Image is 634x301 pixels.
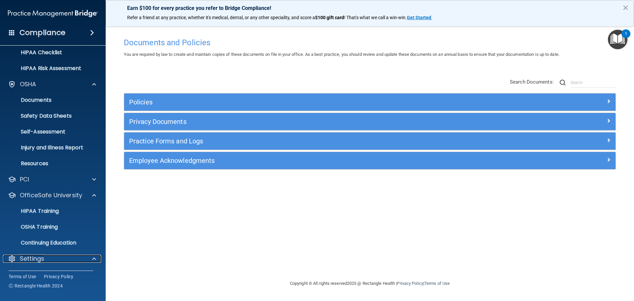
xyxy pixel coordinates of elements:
p: Earn $100 for every practice you refer to Bridge Compliance! [127,5,613,11]
p: PCI [20,175,29,183]
strong: Get Started [407,15,431,20]
a: Privacy Policy [397,281,423,286]
a: OSHA [8,80,96,88]
img: PMB logo [8,7,98,20]
p: Injury and Illness Report [4,144,94,151]
h4: Documents and Policies [124,38,616,47]
p: OSHA Training [4,224,58,230]
a: OfficeSafe University [8,191,96,199]
p: Safety Data Sheets [4,113,94,119]
h5: Employee Acknowledgments [129,157,488,164]
h5: Practice Forms and Logs [129,137,488,145]
span: Search Documents: [510,79,554,85]
a: Employee Acknowledgments [129,155,611,166]
p: Self-Assessment [4,129,94,135]
span: Ⓒ Rectangle Health 2024 [9,282,63,289]
span: You are required by law to create and maintain copies of these documents on file in your office. ... [124,52,559,57]
p: OfficeSafe University [20,191,82,199]
p: HIPAA Training [4,208,59,214]
input: Search [571,78,616,88]
a: Practice Forms and Logs [129,136,611,146]
div: 1 [625,34,627,42]
a: Policies [129,97,611,107]
a: Privacy Policy [44,273,74,280]
a: Terms of Use [9,273,36,280]
button: Open Resource Center, 1 new notification [608,30,627,49]
p: OSHA [20,80,36,88]
div: Copyright © All rights reserved 2025 @ Rectangle Health | | [249,273,490,294]
span: Refer a friend at any practice, whether it's medical, dental, or any other speciality, and score a [127,15,315,20]
h4: Compliance [19,28,65,37]
p: Documents [4,97,94,103]
a: Get Started [407,15,432,20]
p: Continuing Education [4,240,94,246]
strong: $100 gift card [315,15,344,20]
img: ic-search.3b580494.png [560,80,566,86]
p: Settings [20,255,44,263]
p: HIPAA Risk Assessment [4,65,94,72]
p: HIPAA Checklist [4,49,94,56]
span: ! That's what we call a win-win. [344,15,407,20]
a: Privacy Documents [129,116,611,127]
p: Resources [4,160,94,167]
button: Close [622,2,629,13]
a: Terms of Use [424,281,450,286]
a: PCI [8,175,96,183]
h5: Privacy Documents [129,118,488,125]
h5: Policies [129,98,488,106]
a: Settings [8,255,96,263]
